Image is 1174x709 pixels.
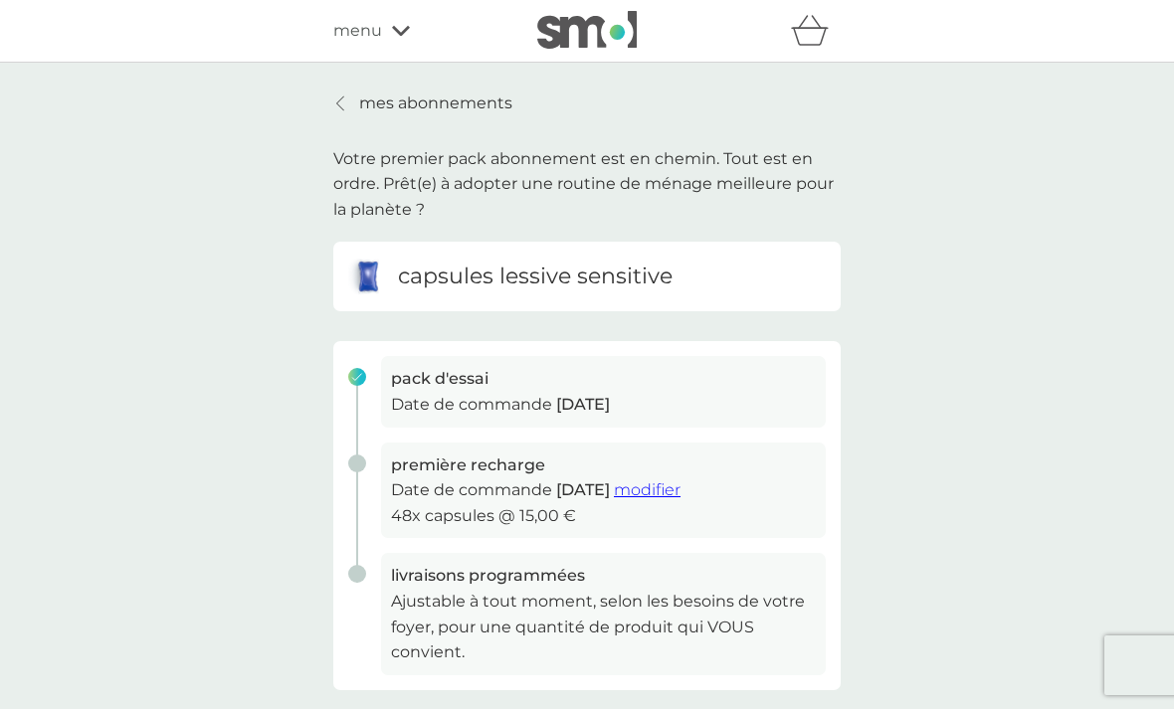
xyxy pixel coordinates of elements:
[333,90,512,116] a: mes abonnements
[333,146,841,223] p: Votre premier pack abonnement est en chemin. Tout est en ordre. Prêt(e) à adopter une routine de ...
[359,90,512,116] p: mes abonnements
[391,477,816,503] p: Date de commande
[391,589,816,665] p: Ajustable à tout moment, selon les besoins de votre foyer, pour une quantité de produit qui VOUS ...
[391,452,816,478] h3: première recharge
[556,480,610,499] span: [DATE]
[614,480,681,499] span: modifier
[391,366,816,392] h3: pack d'essai
[791,11,841,51] div: panier
[556,395,610,414] span: [DATE]
[391,503,816,529] p: 48x capsules @ 15,00 €
[391,392,816,418] p: Date de commande
[391,563,816,589] h3: livraisons programmées
[614,477,681,503] button: modifier
[398,262,673,292] h6: capsules lessive sensitive
[348,257,388,296] img: capsules lessive sensitive
[537,11,637,49] img: smol
[333,18,382,44] span: menu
